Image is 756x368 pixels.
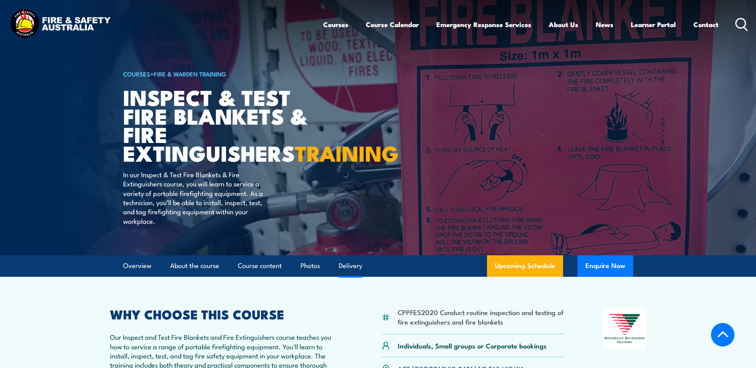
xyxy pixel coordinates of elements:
[577,255,633,277] button: Enquire Now
[123,69,150,78] a: COURSES
[436,14,531,35] a: Emergency Response Services
[123,69,320,78] h6: >
[123,255,151,276] a: Overview
[398,307,565,326] li: CPPFES2020 Conduct routine inspection and testing of fire extinguishers and fire blankets
[110,308,343,319] h2: WHY CHOOSE THIS COURSE
[366,14,419,35] a: Course Calendar
[295,136,399,169] strong: TRAINING
[549,14,578,35] a: About Us
[631,14,676,35] a: Learner Portal
[596,14,613,35] a: News
[123,88,320,162] h1: Inspect & Test Fire Blankets & Fire Extinguishers
[154,69,226,78] a: Fire & Warden Training
[323,14,348,35] a: Courses
[693,14,719,35] a: Contact
[170,255,219,276] a: About the course
[398,341,547,350] p: Individuals, Small groups or Corporate bookings
[339,255,362,276] a: Delivery
[238,255,282,276] a: Course content
[123,170,269,225] p: In our Inspect & Test Fire Blankets & Fire Extinguishers course, you will learn to service a vari...
[300,255,320,276] a: Photos
[603,308,646,349] img: Nationally Recognised Training logo.
[487,255,563,277] a: Upcoming Schedule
